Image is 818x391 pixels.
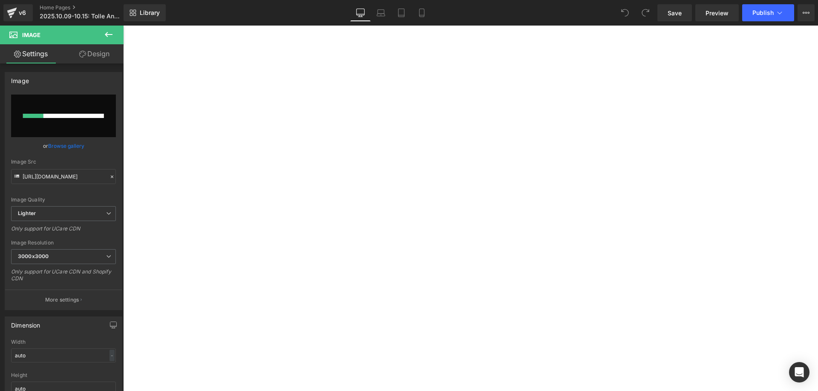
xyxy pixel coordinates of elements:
div: Dimension [11,317,40,329]
button: Publish [742,4,794,21]
div: Only support for UCare CDN and Shopify CDN [11,268,116,287]
span: Publish [752,9,774,16]
b: Lighter [18,210,36,216]
div: Open Intercom Messenger [789,362,809,382]
div: Only support for UCare CDN [11,225,116,238]
div: Height [11,372,116,378]
a: Design [63,44,125,63]
button: More settings [5,290,122,310]
p: More settings [45,296,79,304]
div: Image Resolution [11,240,116,246]
a: Desktop [350,4,371,21]
a: Laptop [371,4,391,21]
a: Home Pages [40,4,138,11]
b: 3000x3000 [18,253,49,259]
div: Image Quality [11,197,116,203]
a: Browse gallery [48,138,84,153]
div: - [109,350,115,361]
div: v6 [17,7,28,18]
button: Undo [616,4,634,21]
button: More [798,4,815,21]
a: v6 [3,4,33,21]
input: auto [11,348,116,362]
input: Link [11,169,116,184]
div: Width [11,339,116,345]
a: Preview [695,4,739,21]
a: Tablet [391,4,412,21]
a: Mobile [412,4,432,21]
div: Image [11,72,29,84]
div: or [11,141,116,150]
span: Preview [706,9,729,17]
button: Redo [637,4,654,21]
span: Image [22,32,40,38]
a: New Library [124,4,166,21]
div: Image Src [11,159,116,165]
span: Library [140,9,160,17]
span: 2025.10.09-10.15: Tolle Angebote – Jetzt sparen! [40,13,121,20]
span: Save [668,9,682,17]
